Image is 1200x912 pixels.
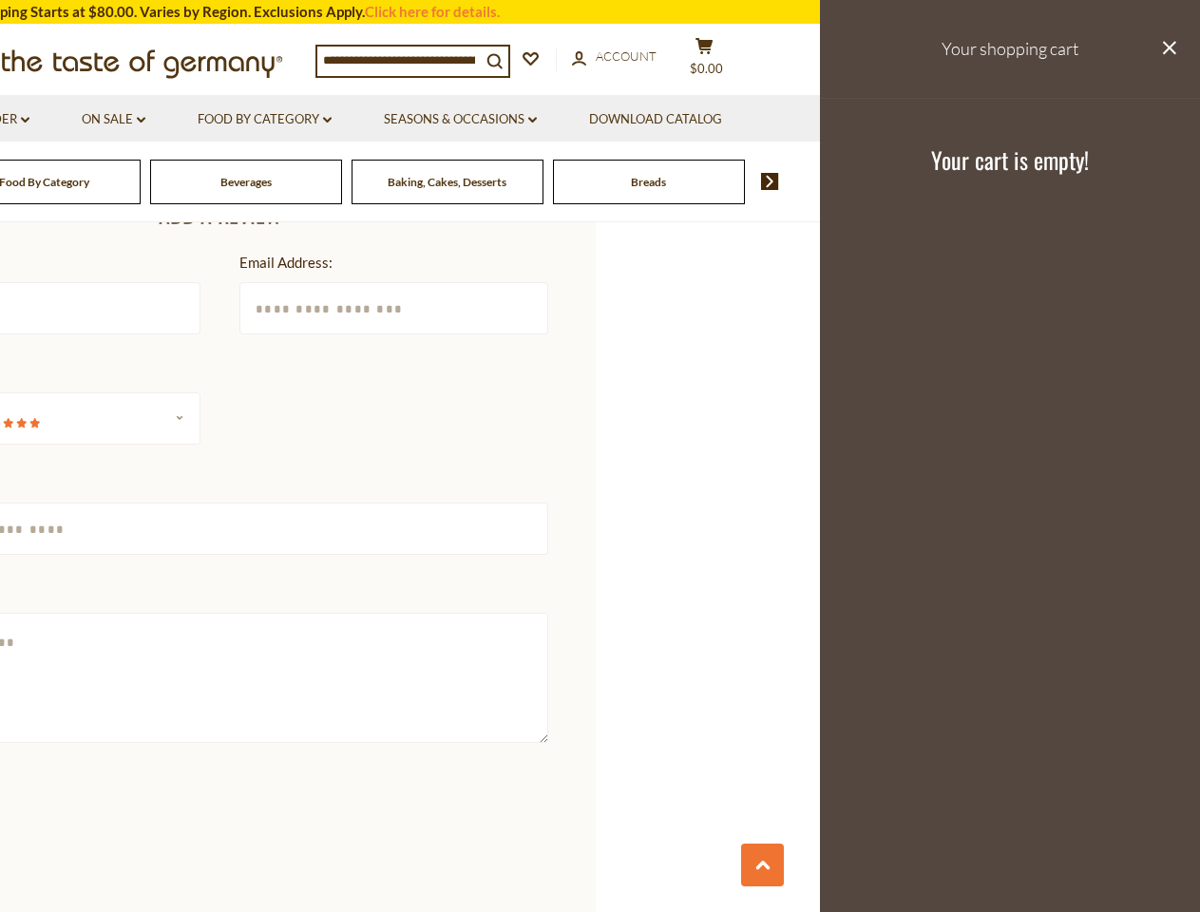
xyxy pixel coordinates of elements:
[761,173,779,190] img: next arrow
[239,282,548,334] input: Email Address:
[676,37,733,85] button: $0.00
[388,175,506,189] a: Baking, Cakes, Desserts
[596,48,657,64] span: Account
[572,47,657,67] a: Account
[198,109,332,130] a: Food By Category
[82,109,145,130] a: On Sale
[589,109,722,130] a: Download Catalog
[844,145,1176,174] h3: Your cart is empty!
[690,61,723,76] span: $0.00
[220,175,272,189] a: Beverages
[365,3,500,20] a: Click here for details.
[384,109,537,130] a: Seasons & Occasions
[631,175,666,189] a: Breads
[239,251,539,275] div: Email Address:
